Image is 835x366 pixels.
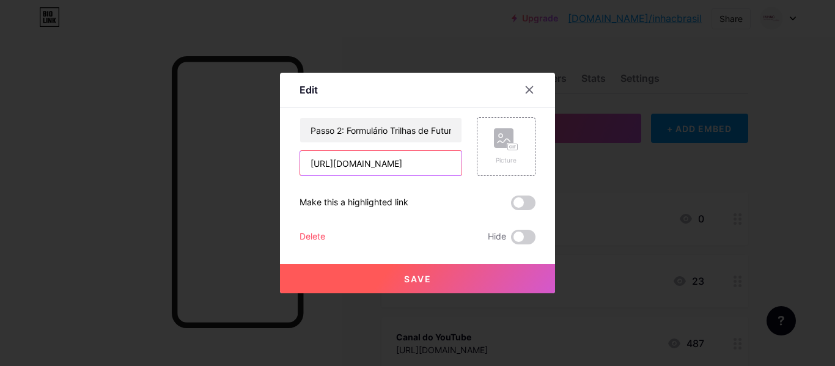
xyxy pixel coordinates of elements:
button: Save [280,264,555,293]
span: Save [404,274,432,284]
span: Hide [488,230,506,244]
input: URL [300,151,462,175]
div: Make this a highlighted link [300,196,408,210]
div: Picture [494,156,518,165]
div: Edit [300,82,318,97]
input: Title [300,118,462,142]
div: Delete [300,230,325,244]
